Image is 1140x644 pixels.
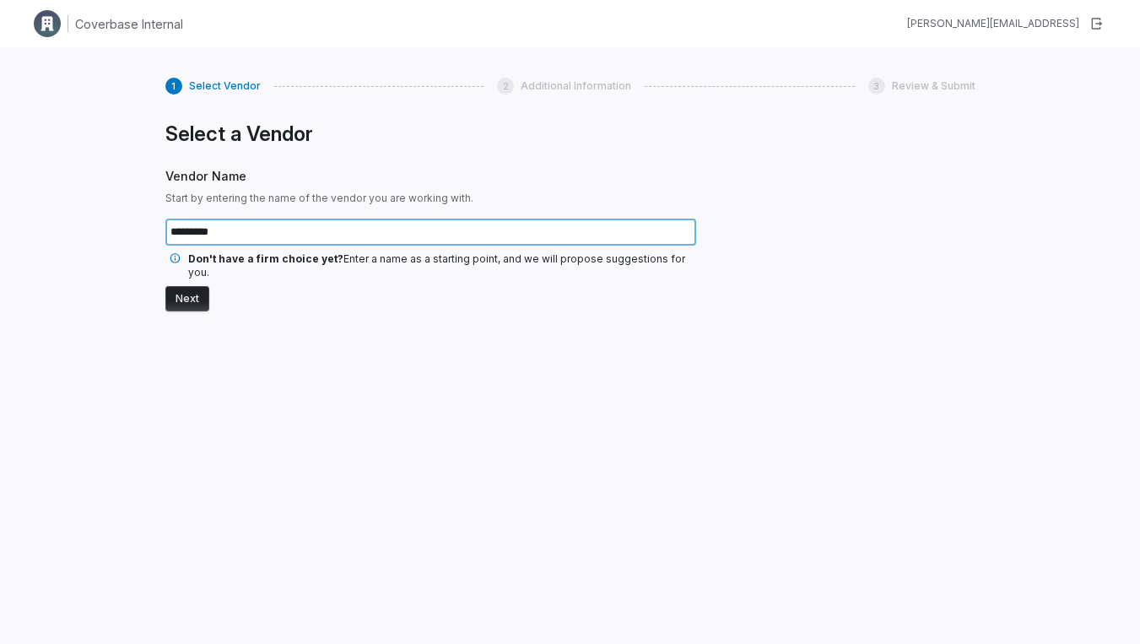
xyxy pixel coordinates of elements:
div: [PERSON_NAME][EMAIL_ADDRESS] [907,17,1079,30]
div: 2 [497,78,514,95]
span: Review & Submit [892,79,975,93]
div: 1 [165,78,182,95]
h1: Coverbase Internal [75,15,183,33]
button: Next [165,286,209,311]
span: Additional Information [521,79,631,93]
div: 3 [868,78,885,95]
span: Select Vendor [189,79,261,93]
img: Clerk Logo [34,10,61,37]
span: Vendor Name [165,167,696,185]
span: Start by entering the name of the vendor you are working with. [165,192,696,205]
span: Enter a name as a starting point, and we will propose suggestions for you. [188,252,685,279]
span: Don't have a firm choice yet? [188,252,343,265]
h1: Select a Vendor [165,122,696,147]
